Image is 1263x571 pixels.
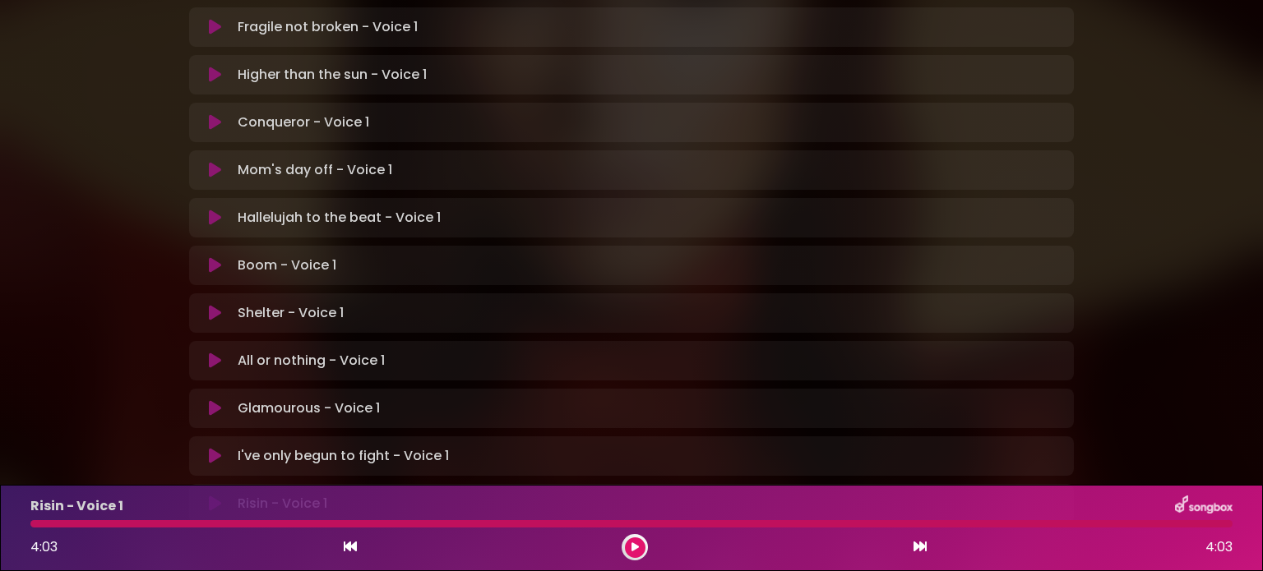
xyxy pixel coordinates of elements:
p: Higher than the sun - Voice 1 [238,65,427,85]
p: Mom's day off - Voice 1 [238,160,392,180]
p: Conqueror - Voice 1 [238,113,369,132]
p: Risin - Voice 1 [30,496,123,516]
p: Hallelujah to the beat - Voice 1 [238,208,441,228]
span: 4:03 [30,537,58,556]
p: Shelter - Voice 1 [238,303,344,323]
span: 4:03 [1205,537,1233,557]
p: Glamourous - Voice 1 [238,398,380,418]
img: songbox-logo-white.png [1175,495,1233,517]
p: All or nothing - Voice 1 [238,351,385,371]
p: Boom - Voice 1 [238,256,336,275]
p: Fragile not broken - Voice 1 [238,17,418,37]
p: I've only begun to fight - Voice 1 [238,446,449,466]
